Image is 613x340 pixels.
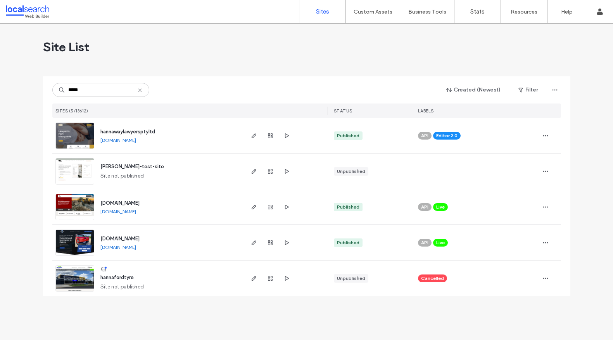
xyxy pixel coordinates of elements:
span: LABELS [418,108,434,114]
span: Cancelled [421,275,444,282]
button: Created (Newest) [440,84,508,96]
a: [PERSON_NAME]-test-site [100,164,164,169]
span: API [421,204,428,211]
span: Site not published [100,283,144,291]
span: Live [436,239,445,246]
label: Help [561,9,573,15]
div: Published [337,204,359,211]
label: Custom Assets [354,9,392,15]
a: [DOMAIN_NAME] [100,244,136,250]
a: hannafordtyre [100,274,134,280]
span: API [421,132,428,139]
div: Unpublished [337,168,365,175]
a: [DOMAIN_NAME] [100,236,140,242]
span: Site not published [100,172,144,180]
span: SITES (5/13612) [55,108,88,114]
div: Unpublished [337,275,365,282]
label: Business Tools [408,9,446,15]
span: Help [18,5,34,12]
span: Site List [43,39,89,55]
a: [DOMAIN_NAME] [100,137,136,143]
span: Live [436,204,445,211]
a: [DOMAIN_NAME] [100,200,140,206]
div: Published [337,132,359,139]
span: API [421,239,428,246]
button: Filter [511,84,546,96]
div: Published [337,239,359,246]
label: Stats [470,8,485,15]
span: STATUS [334,108,352,114]
span: Editor 2.0 [436,132,458,139]
label: Resources [511,9,537,15]
label: Sites [316,8,329,15]
a: hannawaylawyersptyltd [100,129,155,135]
a: [DOMAIN_NAME] [100,209,136,214]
